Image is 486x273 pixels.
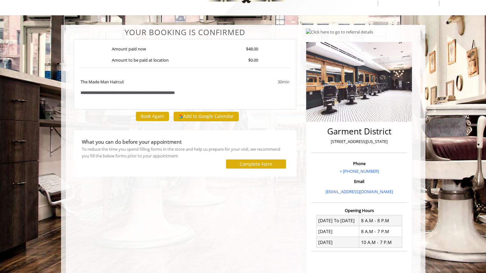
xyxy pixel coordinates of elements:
[306,29,373,35] img: Click here to go to referral details
[82,138,182,145] b: What you can do before your appointment
[313,179,405,184] h3: Email
[313,161,405,166] h3: Phone
[316,215,359,226] td: [DATE] To [DATE]
[226,159,286,169] button: Complete Form
[248,57,258,63] b: $0.00
[174,112,239,121] button: Add to Google Calendar
[359,215,402,226] td: 8 A.M - 8 P.M
[339,168,379,174] a: + [PHONE_NUMBER]
[359,237,402,248] td: 10 A.M - 7 P.M
[312,208,407,213] h3: Opening Hours
[316,237,359,248] td: [DATE]
[316,226,359,237] td: [DATE]
[82,146,289,159] div: To reduce the time you spend filling forms in the store and help us prepare for your visit, we re...
[240,162,272,167] label: Complete Form
[112,57,169,63] b: Amount to be paid at location
[74,28,297,36] center: Your Booking is confirmed
[81,79,124,85] b: The Made Man Haircut
[246,46,258,52] b: $48.00
[359,226,402,237] td: 8 A.M - 7 P.M
[136,112,169,121] button: Book Again
[313,127,405,136] h2: Garment District
[325,189,393,194] a: [EMAIL_ADDRESS][DOMAIN_NAME]
[112,46,146,52] b: Amount paid now
[226,79,289,85] div: 30min
[313,138,405,145] p: [STREET_ADDRESS][US_STATE]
